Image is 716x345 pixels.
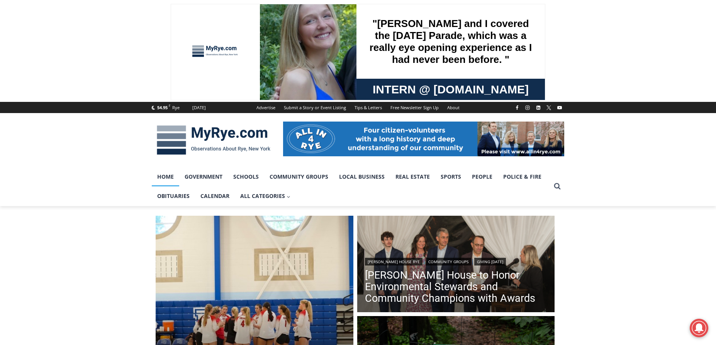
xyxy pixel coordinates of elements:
img: (PHOTO: Ferdinand Coghlan (Rye High School Eagle Scout), Lisa Dominici (executive director, Rye Y... [357,216,555,315]
img: s_800_29ca6ca9-f6cc-433c-a631-14f6620ca39b.jpeg [0,0,77,77]
div: 1 [81,65,85,73]
a: [PERSON_NAME] House Rye [365,258,422,266]
a: Facebook [512,103,522,112]
span: F [169,103,170,108]
h4: [PERSON_NAME] Read Sanctuary Fall Fest: [DATE] [6,78,103,95]
a: Giving [DATE] [474,258,506,266]
a: Advertise [252,102,280,113]
a: Read More Wainwright House to Honor Environmental Stewards and Community Champions with Awards [357,216,555,315]
a: X [544,103,553,112]
div: [DATE] [192,104,206,111]
a: Obituaries [152,186,195,206]
div: / [87,65,88,73]
a: Sports [435,167,467,186]
nav: Primary Navigation [152,167,550,206]
img: All in for Rye [283,122,564,156]
nav: Secondary Navigation [252,102,464,113]
a: Government [179,167,228,186]
a: Instagram [523,103,532,112]
a: Real Estate [390,167,435,186]
div: 6 [90,65,94,73]
a: Free Newsletter Sign Up [386,102,443,113]
a: Tips & Letters [350,102,386,113]
a: Community Groups [264,167,334,186]
button: Child menu of All Categories [235,186,296,206]
a: Local Business [334,167,390,186]
a: YouTube [555,103,564,112]
a: Police & Fire [498,167,547,186]
a: About [443,102,464,113]
a: [PERSON_NAME] House to Honor Environmental Stewards and Community Champions with Awards [365,269,547,304]
img: MyRye.com [152,120,275,160]
a: Linkedin [534,103,543,112]
a: Schools [228,167,264,186]
a: Calendar [195,186,235,206]
a: Submit a Story or Event Listing [280,102,350,113]
div: Rye [172,104,180,111]
a: Community Groups [426,258,471,266]
a: Home [152,167,179,186]
a: [PERSON_NAME] Read Sanctuary Fall Fest: [DATE] [0,77,115,96]
a: People [467,167,498,186]
div: Co-sponsored by Westchester County Parks [81,23,112,63]
button: View Search Form [550,179,564,193]
span: 54.95 [157,105,168,110]
span: Intern @ [DOMAIN_NAME] [202,77,358,94]
a: Intern @ [DOMAIN_NAME] [186,75,374,96]
div: | | [365,256,547,266]
div: "[PERSON_NAME] and I covered the [DATE] Parade, which was a really eye opening experience as I ha... [195,0,365,75]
